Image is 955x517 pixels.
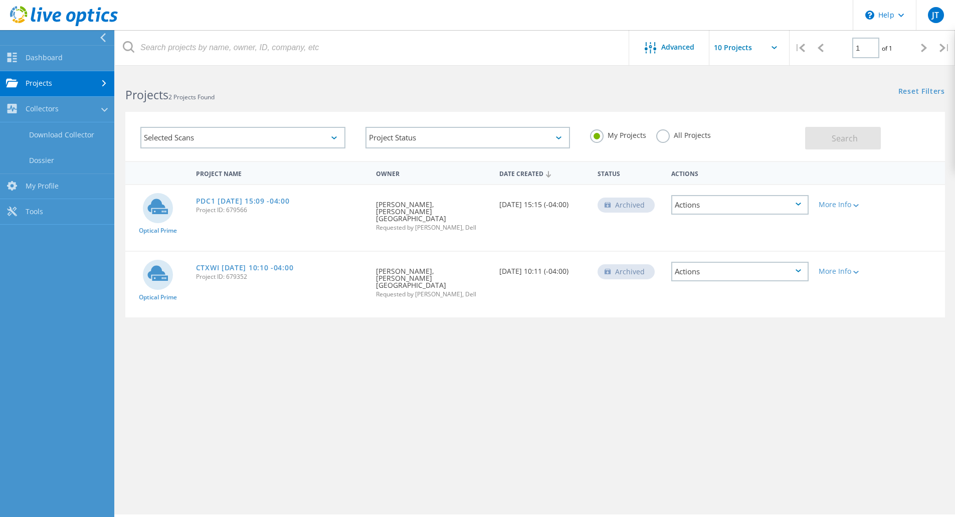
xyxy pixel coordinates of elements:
[819,268,874,275] div: More Info
[494,185,593,218] div: [DATE] 15:15 (-04:00)
[365,127,570,148] div: Project Status
[125,87,168,103] b: Projects
[898,88,945,96] a: Reset Filters
[656,129,711,139] label: All Projects
[371,252,494,307] div: [PERSON_NAME], [PERSON_NAME][GEOGRAPHIC_DATA]
[196,198,290,205] a: PDC1 [DATE] 15:09 -04:00
[191,163,371,182] div: Project Name
[819,201,874,208] div: More Info
[593,163,666,182] div: Status
[832,133,858,144] span: Search
[590,129,646,139] label: My Projects
[196,274,366,280] span: Project ID: 679352
[865,11,874,20] svg: \n
[494,252,593,285] div: [DATE] 10:11 (-04:00)
[661,44,694,51] span: Advanced
[376,225,489,231] span: Requested by [PERSON_NAME], Dell
[805,127,881,149] button: Search
[932,11,939,19] span: JT
[598,198,655,213] div: Archived
[115,30,630,65] input: Search projects by name, owner, ID, company, etc
[10,21,118,28] a: Live Optics Dashboard
[494,163,593,183] div: Date Created
[671,262,809,281] div: Actions
[790,30,810,66] div: |
[371,185,494,241] div: [PERSON_NAME], [PERSON_NAME][GEOGRAPHIC_DATA]
[196,207,366,213] span: Project ID: 679566
[934,30,955,66] div: |
[371,163,494,182] div: Owner
[196,264,294,271] a: CTXWI [DATE] 10:10 -04:00
[139,228,177,234] span: Optical Prime
[671,195,809,215] div: Actions
[882,44,892,53] span: of 1
[666,163,814,182] div: Actions
[140,127,345,148] div: Selected Scans
[139,294,177,300] span: Optical Prime
[376,291,489,297] span: Requested by [PERSON_NAME], Dell
[168,93,215,101] span: 2 Projects Found
[598,264,655,279] div: Archived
